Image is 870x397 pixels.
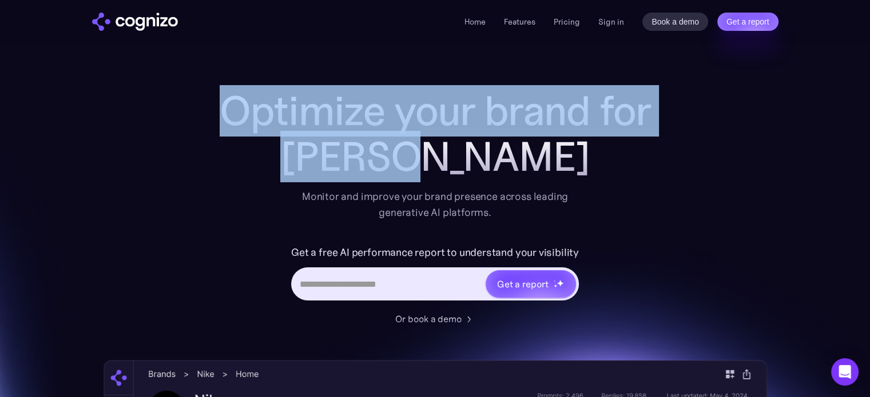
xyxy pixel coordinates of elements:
div: Or book a demo [395,312,462,326]
a: Pricing [554,17,580,27]
div: [PERSON_NAME] [206,134,664,179]
a: Home [464,17,486,27]
img: star [554,284,558,288]
a: Book a demo [642,13,708,31]
a: home [92,13,178,31]
label: Get a free AI performance report to understand your visibility [291,243,579,262]
a: Get a reportstarstarstar [484,269,577,299]
form: Hero URL Input Form [291,243,579,306]
img: star [554,280,555,282]
img: star [557,279,564,287]
div: Get a report [497,277,549,291]
div: Monitor and improve your brand presence across leading generative AI platforms. [295,189,576,220]
a: Or book a demo [395,312,475,326]
a: Get a report [717,13,778,31]
a: Features [504,17,535,27]
a: Sign in [598,15,624,29]
h1: Optimize your brand for [206,88,664,134]
img: cognizo logo [92,13,178,31]
div: Open Intercom Messenger [831,358,859,386]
